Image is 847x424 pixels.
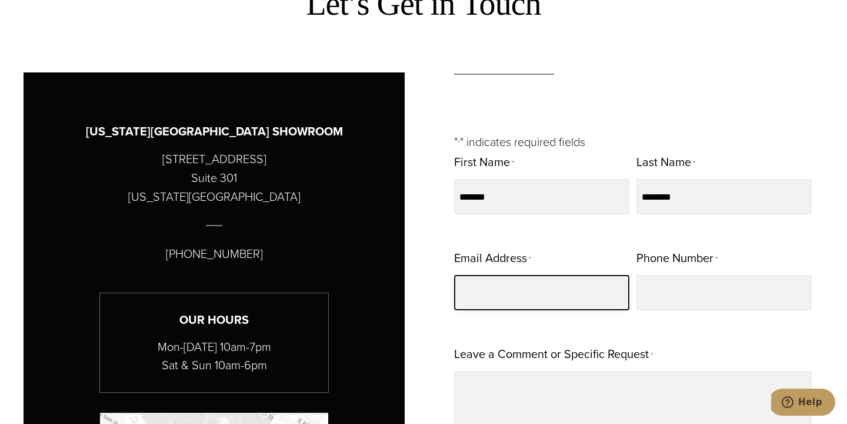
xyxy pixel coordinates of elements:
[636,151,695,174] label: Last Name
[100,338,328,375] p: Mon-[DATE] 10am-7pm Sat & Sun 10am-6pm
[636,247,718,270] label: Phone Number
[100,311,328,329] h3: Our Hours
[86,122,343,141] h3: [US_STATE][GEOGRAPHIC_DATA] SHOWROOM
[128,150,301,206] p: [STREET_ADDRESS] Suite 301 [US_STATE][GEOGRAPHIC_DATA]
[454,247,531,270] label: Email Address
[454,151,514,174] label: First Name
[454,343,653,366] label: Leave a Comment or Specific Request
[166,244,263,263] p: [PHONE_NUMBER]
[771,389,835,418] iframe: Opens a widget where you can chat to one of our agents
[454,132,812,151] p: " " indicates required fields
